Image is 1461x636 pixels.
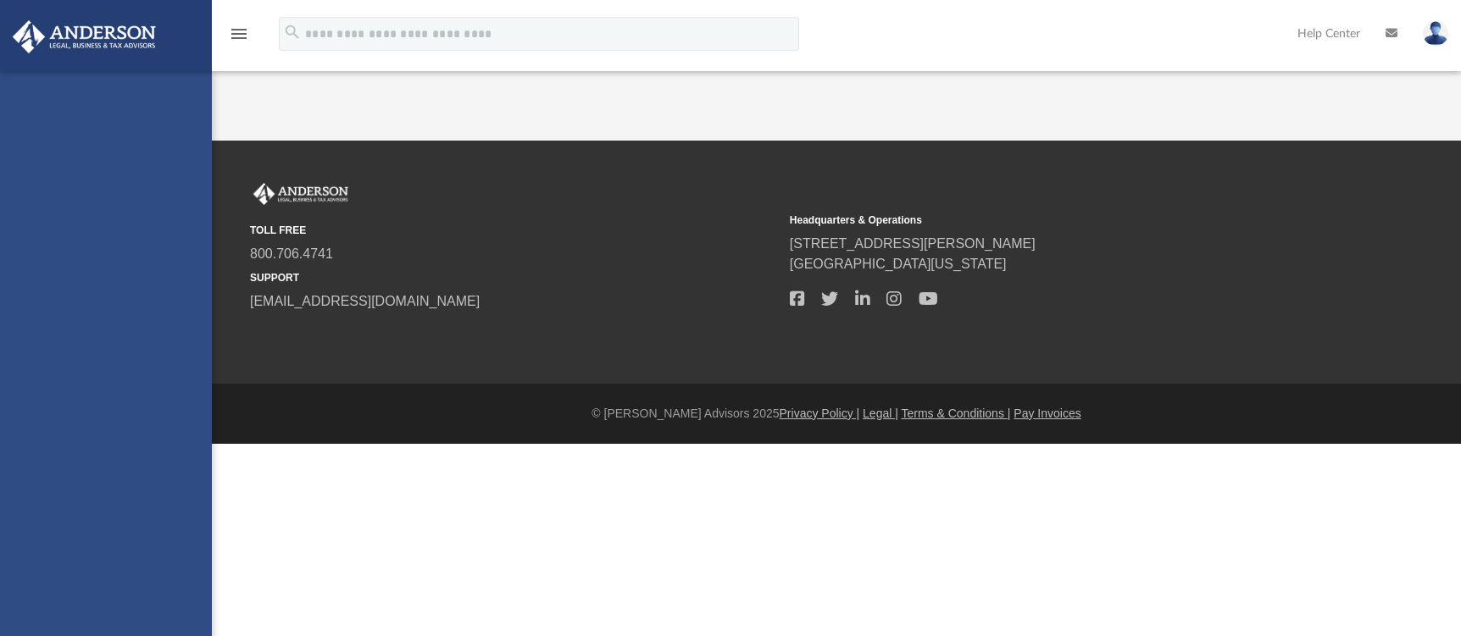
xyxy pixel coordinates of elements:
a: Privacy Policy | [780,406,860,420]
img: Anderson Advisors Platinum Portal [8,20,161,53]
a: menu [229,32,249,44]
a: 800.706.4741 [250,246,333,261]
i: menu [229,24,249,44]
a: [EMAIL_ADDRESS][DOMAIN_NAME] [250,294,480,308]
div: © [PERSON_NAME] Advisors 2025 [212,405,1461,423]
a: Legal | [863,406,898,420]
a: [STREET_ADDRESS][PERSON_NAME] [790,236,1036,251]
small: TOLL FREE [250,223,778,238]
a: Pay Invoices [1014,406,1080,420]
i: search [283,23,302,41]
small: Headquarters & Operations [790,213,1318,228]
small: SUPPORT [250,270,778,285]
img: Anderson Advisors Platinum Portal [250,183,352,205]
img: User Pic [1423,21,1448,46]
a: Terms & Conditions | [902,406,1011,420]
a: [GEOGRAPHIC_DATA][US_STATE] [790,257,1007,271]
